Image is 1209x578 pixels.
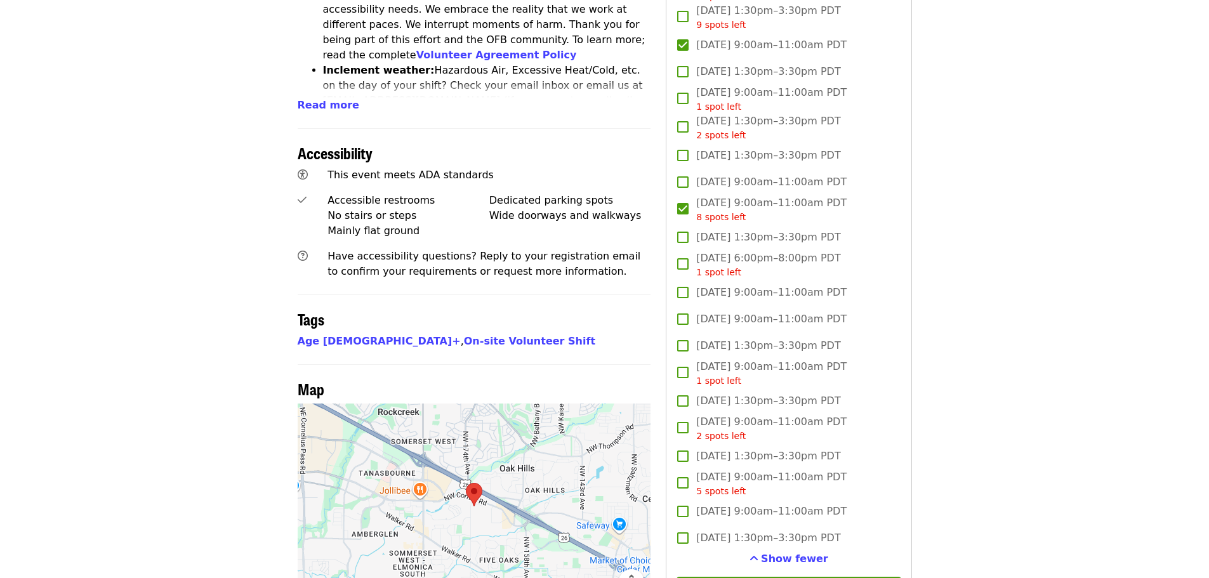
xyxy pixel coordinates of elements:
[327,208,489,223] div: No stairs or steps
[696,504,847,519] span: [DATE] 9:00am–11:00am PDT
[696,195,847,224] span: [DATE] 9:00am–11:00am PDT
[696,64,840,79] span: [DATE] 1:30pm–3:30pm PDT
[298,194,307,206] i: check icon
[327,169,494,181] span: This event meets ADA standards
[696,37,847,53] span: [DATE] 9:00am–11:00am PDT
[298,308,324,330] span: Tags
[696,114,840,142] span: [DATE] 1:30pm–3:30pm PDT
[696,486,746,496] span: 5 spots left
[696,359,847,388] span: [DATE] 9:00am–11:00am PDT
[696,230,840,245] span: [DATE] 1:30pm–3:30pm PDT
[323,63,651,139] li: Hazardous Air, Excessive Heat/Cold, etc. on the day of your shift? Check your email inbox or emai...
[464,335,595,347] a: On-site Volunteer Shift
[696,338,840,353] span: [DATE] 1:30pm–3:30pm PDT
[696,3,840,32] span: [DATE] 1:30pm–3:30pm PDT
[696,251,840,279] span: [DATE] 6:00pm–8:00pm PDT
[696,431,746,441] span: 2 spots left
[696,285,847,300] span: [DATE] 9:00am–11:00am PDT
[696,470,847,498] span: [DATE] 9:00am–11:00am PDT
[327,250,640,277] span: Have accessibility questions? Reply to your registration email to confirm your requirements or re...
[327,223,489,239] div: Mainly flat ground
[489,208,651,223] div: Wide doorways and walkways
[696,20,746,30] span: 9 spots left
[298,169,308,181] i: universal-access icon
[696,212,746,222] span: 8 spots left
[696,85,847,114] span: [DATE] 9:00am–11:00am PDT
[298,250,308,262] i: question-circle icon
[696,102,741,112] span: 1 spot left
[750,551,828,567] button: See more timeslots
[696,376,741,386] span: 1 spot left
[696,414,847,443] span: [DATE] 9:00am–11:00am PDT
[298,99,359,111] span: Read more
[323,64,435,76] strong: Inclement weather:
[696,530,840,546] span: [DATE] 1:30pm–3:30pm PDT
[327,193,489,208] div: Accessible restrooms
[298,378,324,400] span: Map
[696,174,847,190] span: [DATE] 9:00am–11:00am PDT
[298,141,373,164] span: Accessibility
[696,393,840,409] span: [DATE] 1:30pm–3:30pm PDT
[416,49,577,61] a: Volunteer Agreement Policy
[696,148,840,163] span: [DATE] 1:30pm–3:30pm PDT
[761,553,828,565] span: Show fewer
[489,193,651,208] div: Dedicated parking spots
[696,312,847,327] span: [DATE] 9:00am–11:00am PDT
[298,335,464,347] span: ,
[298,335,461,347] a: Age [DEMOGRAPHIC_DATA]+
[696,130,746,140] span: 2 spots left
[298,98,359,113] button: Read more
[696,449,840,464] span: [DATE] 1:30pm–3:30pm PDT
[696,267,741,277] span: 1 spot left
